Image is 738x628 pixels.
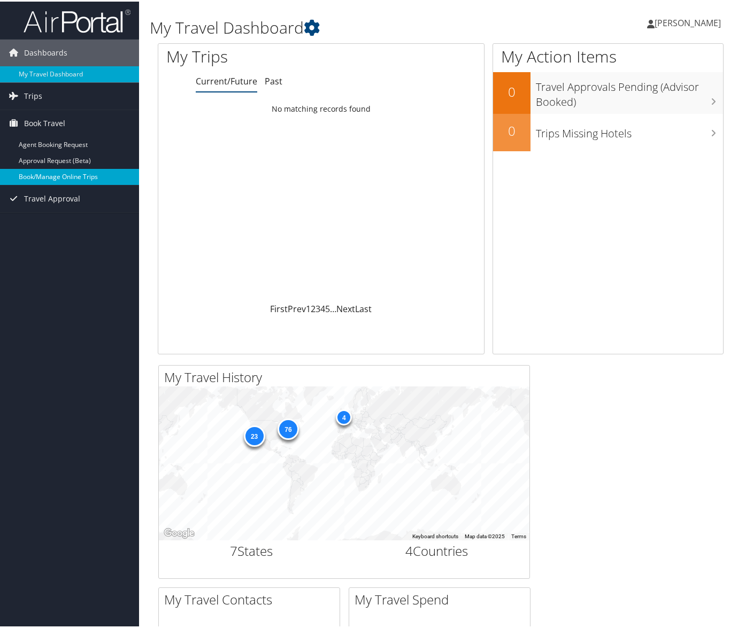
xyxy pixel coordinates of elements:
[243,423,265,445] div: 23
[288,301,306,313] a: Prev
[536,73,723,108] h3: Travel Approvals Pending (Advisor Booked)
[24,108,65,135] span: Book Travel
[493,44,723,66] h1: My Action Items
[166,44,340,66] h1: My Trips
[164,367,529,385] h2: My Travel History
[493,120,531,138] h2: 0
[162,525,197,539] img: Google
[306,301,311,313] a: 1
[412,531,458,539] button: Keyboard shortcuts
[325,301,330,313] a: 5
[511,532,526,538] a: Terms (opens in new tab)
[24,38,67,65] span: Dashboards
[336,408,352,424] div: 4
[162,525,197,539] a: Open this area in Google Maps (opens a new window)
[265,74,282,86] a: Past
[230,540,237,558] span: 7
[24,184,80,211] span: Travel Approval
[405,540,413,558] span: 4
[330,301,336,313] span: …
[493,112,723,150] a: 0Trips Missing Hotels
[493,71,723,112] a: 0Travel Approvals Pending (Advisor Booked)
[320,301,325,313] a: 4
[536,119,723,139] h3: Trips Missing Hotels
[352,540,522,559] h2: Countries
[164,589,340,607] h2: My Travel Contacts
[277,417,298,438] div: 76
[355,301,372,313] a: Last
[316,301,320,313] a: 3
[270,301,288,313] a: First
[647,5,732,37] a: [PERSON_NAME]
[158,98,484,117] td: No matching records found
[167,540,336,559] h2: States
[196,74,257,86] a: Current/Future
[24,81,42,108] span: Trips
[465,532,505,538] span: Map data ©2025
[493,81,531,99] h2: 0
[355,589,530,607] h2: My Travel Spend
[24,7,130,32] img: airportal-logo.png
[311,301,316,313] a: 2
[655,15,721,27] span: [PERSON_NAME]
[336,301,355,313] a: Next
[150,15,537,37] h1: My Travel Dashboard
